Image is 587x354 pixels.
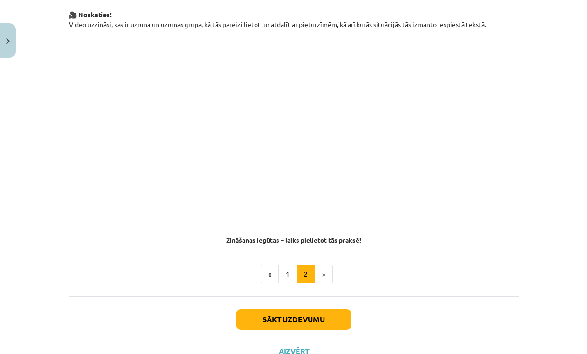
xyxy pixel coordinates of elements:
img: icon-close-lesson-0947bae3869378f0d4975bcd49f059093ad1ed9edebbc8119c70593378902aed.svg [6,38,10,44]
p: Video uzzināsi, kas ir uzruna un uzrunas grupa, kā tās pareizi lietot un atdalīt ar pieturzīmēm, ... [69,10,519,29]
button: 2 [297,265,315,284]
strong: 🎥 Noskaties! [69,10,112,19]
button: Sākt uzdevumu [236,309,351,330]
nav: Page navigation example [69,265,519,284]
strong: Zināšanas iegūtas – laiks pielietot tās praksē! [226,236,361,244]
button: « [261,265,279,284]
button: 1 [278,265,297,284]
